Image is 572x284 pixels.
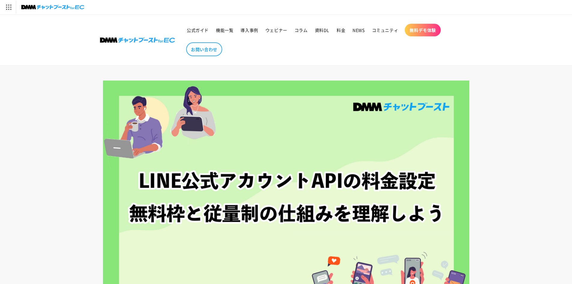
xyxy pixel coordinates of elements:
[295,27,308,33] span: コラム
[311,24,333,36] a: 資料DL
[187,27,209,33] span: 公式ガイド
[291,24,311,36] a: コラム
[21,3,84,11] img: チャットブーストforEC
[349,24,368,36] a: NEWS
[265,27,287,33] span: ウェビナー
[368,24,402,36] a: コミュニティ
[237,24,262,36] a: 導入事例
[212,24,237,36] a: 機能一覧
[241,27,258,33] span: 導入事例
[100,38,175,43] img: 株式会社DMM Boost
[333,24,349,36] a: 料金
[372,27,398,33] span: コミュニティ
[315,27,329,33] span: 資料DL
[405,24,441,36] a: 無料デモ体験
[1,1,16,14] img: サービス
[410,27,436,33] span: 無料デモ体験
[186,42,222,56] a: お問い合わせ
[191,47,217,52] span: お問い合わせ
[353,27,365,33] span: NEWS
[216,27,233,33] span: 機能一覧
[337,27,345,33] span: 料金
[183,24,212,36] a: 公式ガイド
[262,24,291,36] a: ウェビナー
